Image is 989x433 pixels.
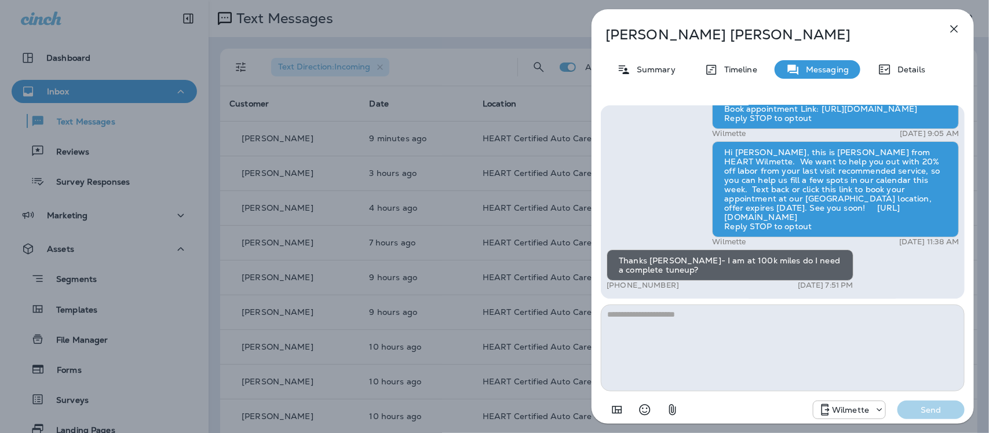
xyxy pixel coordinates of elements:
div: Thanks [PERSON_NAME]- I am at 100k miles do I need a complete tuneup? [607,249,853,281]
button: Add in a premade template [605,398,629,421]
p: [PERSON_NAME] [PERSON_NAME] [605,27,922,43]
div: Hi [PERSON_NAME], this is [PERSON_NAME] from HEART Wilmette. We want to help you out with 20% off... [712,141,959,237]
p: Messaging [800,65,849,74]
p: Timeline [718,65,757,74]
p: [DATE] 7:51 PM [798,281,853,290]
p: Wilmette [832,405,869,414]
p: Wilmette [712,129,746,138]
p: Wilmette [712,237,746,247]
p: [DATE] 11:38 AM [899,237,959,247]
button: Select an emoji [633,398,656,421]
p: [PHONE_NUMBER] [607,281,679,290]
p: Summary [631,65,676,74]
div: +1 (847) 865-9557 [813,403,885,417]
p: [DATE] 9:05 AM [900,129,959,138]
p: Details [892,65,925,74]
